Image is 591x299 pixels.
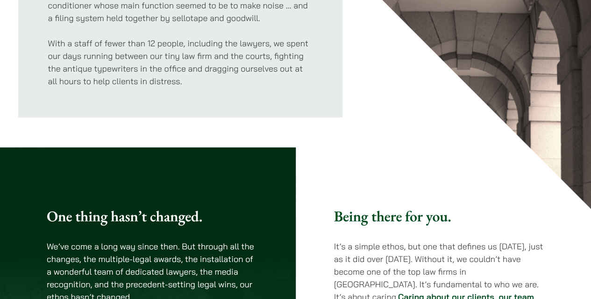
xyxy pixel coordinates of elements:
h3: One thing hasn’t changed. [47,207,257,225]
h3: Being there for you. [334,207,544,225]
p: With a staff of fewer than 12 people, including the lawyers, we spent our days running between ou... [48,37,313,88]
